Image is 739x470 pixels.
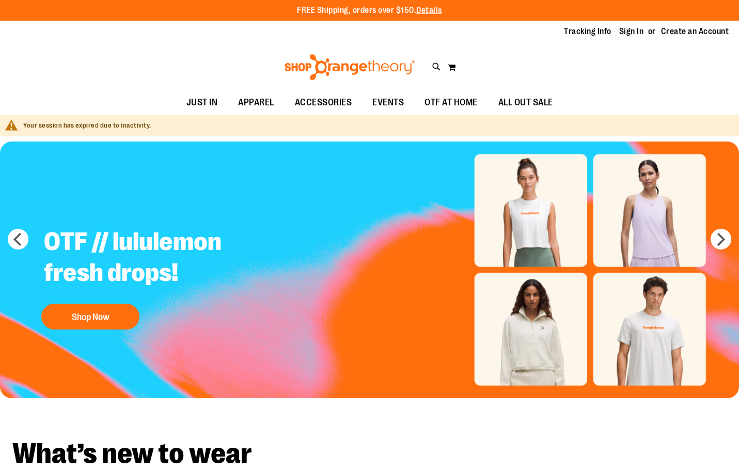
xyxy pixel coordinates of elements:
[711,229,731,249] button: next
[23,121,729,131] div: Your session has expired due to inactivity.
[297,5,442,17] p: FREE Shipping, orders over $150.
[8,229,28,249] button: prev
[498,91,553,114] span: ALL OUT SALE
[619,26,644,37] a: Sign In
[424,91,478,114] span: OTF AT HOME
[41,304,139,330] button: Shop Now
[186,91,218,114] span: JUST IN
[238,91,274,114] span: APPAREL
[295,91,352,114] span: ACCESSORIES
[36,218,293,299] h2: OTF // lululemon fresh drops!
[661,26,729,37] a: Create an Account
[36,218,293,335] a: OTF // lululemon fresh drops! Shop Now
[372,91,404,114] span: EVENTS
[12,440,727,468] h2: What’s new to wear
[564,26,611,37] a: Tracking Info
[416,6,442,15] a: Details
[283,54,417,80] img: Shop Orangetheory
